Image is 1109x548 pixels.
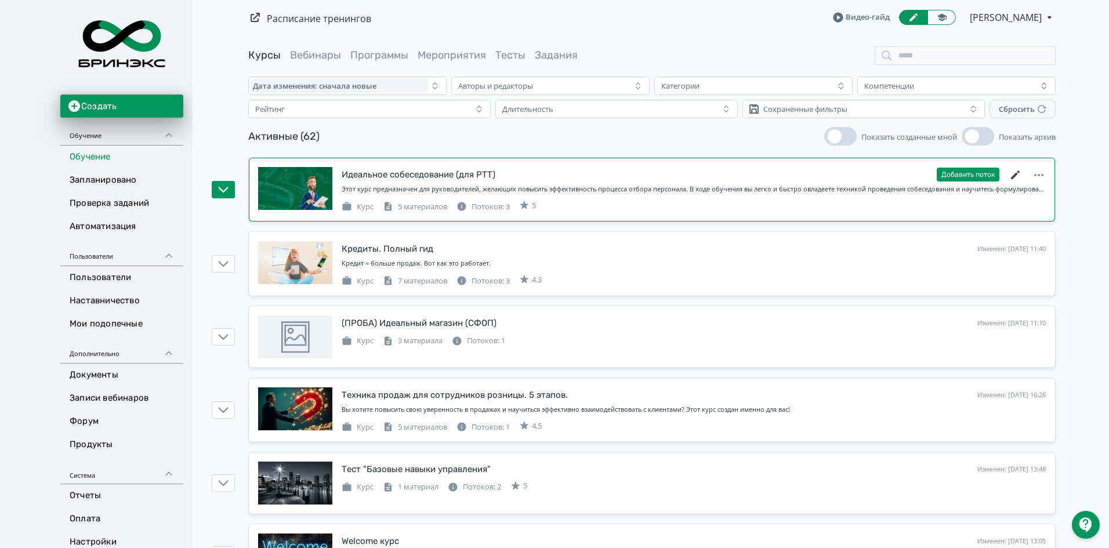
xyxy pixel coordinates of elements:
[342,389,568,402] div: Техника продаж для сотрудников розницы. 5 этапов.
[456,275,510,287] div: Потоков: 3
[60,266,183,289] a: Пользователи
[248,129,320,144] div: Активные (62)
[248,49,281,61] a: Курсы
[60,289,183,313] a: Наставничество
[342,535,399,548] div: Welcome курс
[383,481,438,493] div: 1 материал
[977,318,1046,328] div: Изменен: [DATE] 11:10
[60,336,183,364] div: Дополнительно
[342,422,374,433] div: Курс
[977,464,1046,474] div: Изменен: [DATE] 13:48
[60,95,183,118] button: Создать
[60,192,183,215] a: Проверка заданий
[70,7,174,81] img: https://files.teachbase.ru/system/account/52438/logo/medium-8cc39d3de9861fc31387165adde7979b.png
[456,201,510,213] div: Потоков: 3
[990,100,1056,118] button: Сбросить
[495,49,525,61] a: Тесты
[342,168,495,182] div: Идеальное собеседование (для РТТ)
[523,480,527,492] span: 5
[342,184,1046,194] div: Этот курс предназначен для руководителей, желающих повысить эффективность процесса отбора персона...
[383,335,443,347] div: 3 материала
[60,410,183,433] a: Форум
[60,456,183,484] div: Система
[977,244,1046,254] div: Изменен: [DATE] 11:40
[456,422,510,433] div: Потоков: 1
[502,104,553,114] div: Длительность
[742,100,985,118] button: Сохранённые фильтры
[60,387,183,410] a: Записи вебинаров
[977,536,1046,546] div: Изменен: [DATE] 13:05
[60,118,183,146] div: Обучение
[342,201,374,213] div: Курс
[60,313,183,336] a: Мои подопечные
[60,169,183,192] a: Запланировано
[864,81,914,90] div: Компетенции
[253,81,376,90] span: Дата изменения: сначала новые
[60,433,183,456] a: Продукты
[857,77,1056,95] button: Компетенции
[342,317,496,330] div: (ПРОБА) Идеальный магазин (СФОП)
[535,49,578,61] a: Задания
[383,275,447,287] div: 7 материалов
[451,77,650,95] button: Авторы и редакторы
[248,77,447,95] button: Дата изменения: сначала новые
[342,463,491,476] div: Тест "Базовые навыки управления"
[532,420,542,432] span: 4.5
[532,274,542,286] span: 4.3
[418,49,486,61] a: Мероприятия
[60,364,183,387] a: Документы
[342,275,374,287] div: Курс
[60,507,183,531] a: Оплата
[448,481,501,493] div: Потоков: 2
[532,200,536,212] span: 5
[654,77,853,95] button: Категории
[383,201,447,213] div: 5 материалов
[248,100,491,118] button: Рейтинг
[452,335,505,347] div: Потоков: 1
[970,10,1043,24] span: Дмитрий Дьячков
[999,132,1056,142] span: Показать архив
[60,215,183,238] a: Автоматизация
[977,390,1046,400] div: Изменен: [DATE] 16:26
[60,146,183,169] a: Обучение
[350,49,408,61] a: Программы
[60,238,183,266] div: Пользователи
[861,132,957,142] span: Показать созданные мной
[937,168,999,182] button: Добавить поток
[255,104,285,114] div: Рейтинг
[383,422,447,433] div: 5 материалов
[342,405,1046,415] div: Вы хотите повысить свою уверенность в продажах и научиться эффективно взаимодействовать с клиента...
[342,259,1046,268] div: Кредит = больше продаж. Вот как это работает.
[290,49,341,61] a: Вебинары
[267,12,371,25] a: Расписание тренингов
[927,10,956,25] a: Переключиться в режим ученика
[833,12,890,23] a: Видео-гайд
[763,104,847,114] div: Сохранённые фильтры
[342,242,433,256] div: Кредиты. Полный гид
[458,81,533,90] div: Авторы и редакторы
[60,484,183,507] a: Отчеты
[342,335,374,347] div: Курс
[342,481,374,493] div: Курс
[661,81,700,90] div: Категории
[495,100,738,118] button: Длительность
